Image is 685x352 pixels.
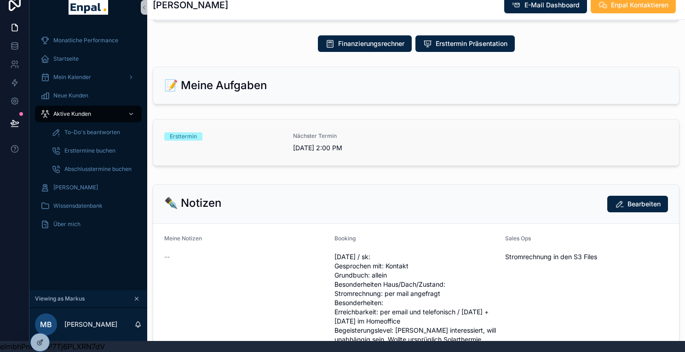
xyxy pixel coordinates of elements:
[35,106,142,122] a: Aktive Kunden
[46,124,142,141] a: To-Do's beantworten
[64,320,117,329] p: [PERSON_NAME]
[64,165,132,173] span: Abschlusstermine buchen
[436,39,507,48] span: Ersttermin Präsentation
[64,147,115,154] span: Ersttermine buchen
[53,202,103,210] span: Wissensdatenbank
[170,132,197,141] div: Ersttermin
[293,132,411,140] span: Nächster Termin
[35,69,142,85] a: Mein Kalender
[53,37,118,44] span: Monatliche Performance
[35,51,142,67] a: Startseite
[153,119,679,165] a: ErstterminNächster Termin[DATE] 2:00 PM
[505,252,626,261] span: Stromrechnung in den S3 Files
[415,35,515,52] button: Ersttermin Präsentation
[53,74,91,81] span: Mein Kalender
[611,0,668,10] span: Enpal Kontaktieren
[53,110,91,118] span: Aktive Kunden
[53,92,88,99] span: Neue Kunden
[505,235,531,242] span: Sales Ops
[164,196,221,210] h2: ✒️ Notizen
[46,161,142,177] a: Abschlusstermine buchen
[35,87,142,104] a: Neue Kunden
[607,196,668,212] button: Bearbeiten
[35,179,142,196] a: [PERSON_NAME]
[318,35,412,52] button: Finanzierungsrechner
[35,216,142,233] a: Über mich
[164,235,202,242] span: Meine Notizen
[53,221,81,228] span: Über mich
[35,198,142,214] a: Wissensdatenbank
[627,199,661,209] span: Bearbeiten
[53,184,98,191] span: [PERSON_NAME]
[164,78,267,93] h2: 📝 Meine Aufgaben
[46,142,142,159] a: Ersttermine buchen
[40,319,52,330] span: MB
[293,143,411,153] span: [DATE] 2:00 PM
[35,295,85,302] span: Viewing as Markus
[164,252,170,261] span: --
[64,129,120,136] span: To-Do's beantworten
[338,39,404,48] span: Finanzierungsrechner
[334,235,356,242] span: Booking
[53,55,79,62] span: Startseite
[29,26,147,244] div: scrollable content
[35,32,142,49] a: Monatliche Performance
[524,0,580,10] span: E-Mail Dashboard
